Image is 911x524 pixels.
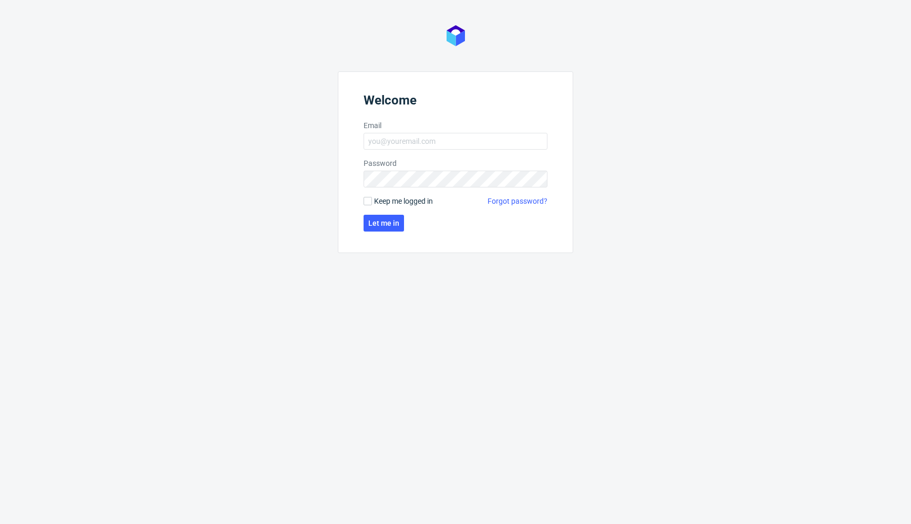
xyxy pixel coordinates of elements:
header: Welcome [364,93,547,112]
label: Email [364,120,547,131]
label: Password [364,158,547,169]
a: Forgot password? [488,196,547,206]
input: you@youremail.com [364,133,547,150]
button: Let me in [364,215,404,232]
span: Keep me logged in [374,196,433,206]
span: Let me in [368,219,399,227]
